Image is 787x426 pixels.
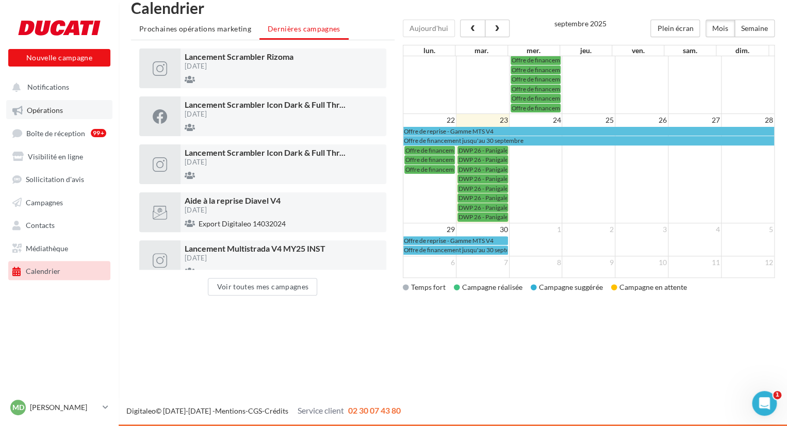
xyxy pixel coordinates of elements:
div: 99+ [91,129,106,137]
span: DWP 26 - Panigale V4 R [458,185,522,192]
a: Boîte de réception99+ [6,123,112,142]
span: Calendrier [26,267,60,275]
a: CGS [248,406,262,415]
div: [DATE] [185,63,382,70]
span: 02 30 07 43 80 [348,405,401,415]
span: Offre de financement jusqu'au 30 septembre [405,166,525,173]
span: DWP 26 - Panigale V4 R [458,146,522,154]
a: Calendrier [6,261,112,280]
span: DWP 26 - Panigale V4 R [458,166,522,173]
a: Digitaleo [126,406,156,415]
td: 26 [615,113,668,126]
span: Offre de financement jusqu'au 30 septembre [512,75,631,83]
td: 3 [615,223,668,236]
a: Offre de financement jusqu'au 30 septembre [511,56,561,64]
div: [DATE] [185,207,382,214]
th: lun. [403,45,455,56]
div: [DATE] [185,255,382,261]
a: Crédits [265,406,288,415]
a: DWP 26 - Panigale V4 R [457,184,508,193]
span: Boîte de réception [26,128,85,137]
a: Offre de financement jusqu'au 30 septembre [404,165,455,174]
td: 10 [615,256,668,269]
a: DWP 26 - Panigale V4 R [457,165,508,174]
span: Offre de financement jusqu'au 30 septembre [404,246,523,254]
span: 1 [773,391,781,399]
span: Prochaines opérations marketing [139,24,251,33]
td: 1 [509,223,562,236]
span: MD [12,402,24,413]
th: dim. [716,45,768,56]
div: [DATE] [185,159,382,166]
a: Opérations [6,100,112,119]
td: 9 [562,256,615,269]
td: 6 [403,256,456,269]
td: 22 [403,113,456,126]
a: Contacts [6,215,112,234]
span: © [DATE]-[DATE] - - - [126,406,401,415]
span: DWP 26 - Panigale V4 R [458,156,522,163]
button: Mois [706,20,735,37]
span: DWP 26 - Panigale V4 R [458,175,522,183]
span: Médiathèque [26,243,68,252]
th: jeu. [560,45,612,56]
button: Semaine [734,20,775,37]
a: DWP 26 - Panigale V4 R [457,174,508,183]
td: 23 [456,113,509,126]
a: Offre de financement jusqu'au 30 septembre [403,245,508,254]
button: Notifications [6,77,108,96]
div: Campagne réalisée [454,282,522,292]
span: Offre de financement jusqu'au 30 septembre [404,137,523,144]
span: Offre de reprise - Gamme MTS V4 [404,237,494,244]
a: Offre de financement jusqu'au 30 septembre [404,155,455,164]
td: 29 [403,223,456,236]
span: Offre de financement jusqu'au 30 septembre [512,85,631,93]
span: Lancement Scrambler Icon Dark & Full Thr [185,148,346,157]
a: Campagnes [6,192,112,211]
span: DWP 26 - Panigale V4 R [458,194,522,202]
span: Lancement Scrambler Rizoma [185,52,293,61]
span: Offre de reprise - Gamme MTS V4 [404,127,494,135]
span: ... [339,148,346,157]
td: 30 [456,223,509,236]
th: mer. [507,45,560,56]
td: 5 [721,223,774,236]
span: Notifications [27,83,69,91]
th: ven. [612,45,664,56]
span: Offre de financement jusqu'au 30 septembre [512,66,631,74]
a: Sollicitation d'avis [6,169,112,188]
td: 28 [721,113,774,126]
h2: septembre 2025 [554,20,606,27]
span: Export Digitaleo 14032024 [199,219,286,227]
td: 7 [456,256,509,269]
td: 11 [668,256,721,269]
span: Campagnes [26,198,63,206]
td: 8 [509,256,562,269]
iframe: Intercom live chat [752,391,777,416]
span: Offre de financement jusqu'au 30 septembre [512,56,631,64]
th: mar. [455,45,507,56]
span: Contacts [26,221,55,230]
span: Offre de financement jusqu'au 30 septembre [512,104,631,112]
span: Offre de financement jusqu'au 30 septembre [405,146,525,154]
a: DWP 26 - Panigale V4 R [457,155,508,164]
span: ... [339,100,346,109]
div: Campagne en attente [611,282,687,292]
span: Lancement Multistrada V4 MY25 INST [185,243,325,253]
td: 4 [668,223,721,236]
a: Offre de financement jusqu'au 30 septembre [511,65,561,74]
td: 12 [721,256,774,269]
span: Visibilité en ligne [28,152,83,160]
div: [DATE] [185,111,382,118]
a: Offre de financement jusqu'au 30 septembre [511,104,561,112]
a: Médiathèque [6,238,112,257]
span: Offre de financement jusqu'au 30 septembre [512,94,631,102]
button: Voir toutes mes campagnes [208,278,317,296]
a: DWP 26 - Panigale V4 R [457,203,508,212]
button: Plein écran [650,20,700,37]
span: DWP 26 - Panigale V4 R [458,213,522,221]
a: Offre de reprise - Gamme MTS V4 [403,127,774,136]
td: 25 [562,113,615,126]
button: Nouvelle campagne [8,49,110,67]
a: Offre de financement jusqu'au 30 septembre [404,146,455,155]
